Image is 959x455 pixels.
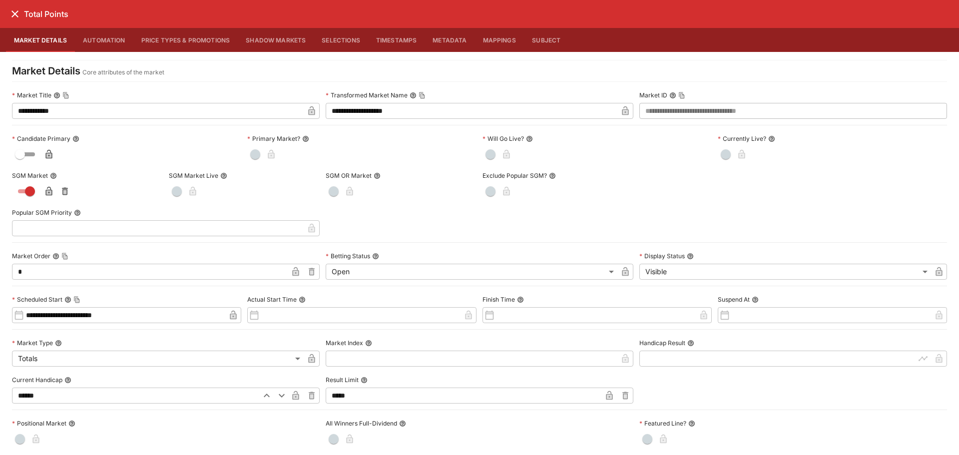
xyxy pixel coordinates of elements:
button: Betting Status [372,253,379,260]
button: Current Handicap [64,377,71,384]
div: Totals [12,351,304,367]
button: Market Details [6,28,75,52]
p: Market ID [639,91,667,99]
p: Positional Market [12,419,66,428]
p: Market Title [12,91,51,99]
button: Finish Time [517,296,524,303]
button: close [6,5,24,23]
p: Handicap Result [639,339,685,347]
button: Price Types & Promotions [133,28,238,52]
p: Market Type [12,339,53,347]
p: Actual Start Time [247,295,297,304]
button: Automation [75,28,133,52]
p: Transformed Market Name [326,91,408,99]
p: Currently Live? [718,134,766,143]
p: All Winners Full-Dividend [326,419,397,428]
button: Display Status [687,253,694,260]
button: Primary Market? [302,135,309,142]
button: Exclude Popular SGM? [549,172,556,179]
button: Suspend At [752,296,759,303]
button: Copy To Clipboard [419,92,426,99]
button: Candidate Primary [72,135,79,142]
p: Primary Market? [247,134,300,143]
button: All Winners Full-Dividend [399,420,406,427]
button: Market Type [55,340,62,347]
p: SGM Market Live [169,171,218,180]
p: SGM OR Market [326,171,372,180]
button: Result Limit [361,377,368,384]
p: Suspend At [718,295,750,304]
button: Actual Start Time [299,296,306,303]
button: Market TitleCopy To Clipboard [53,92,60,99]
div: Open [326,264,617,280]
button: Popular SGM Priority [74,209,81,216]
p: Betting Status [326,252,370,260]
button: Copy To Clipboard [62,92,69,99]
button: Copy To Clipboard [61,253,68,260]
button: SGM Market [50,172,57,179]
button: SGM OR Market [374,172,381,179]
button: Copy To Clipboard [73,296,80,303]
p: Featured Line? [639,419,686,428]
p: Exclude Popular SGM? [482,171,547,180]
button: Selections [314,28,368,52]
button: Market Index [365,340,372,347]
button: Copy To Clipboard [678,92,685,99]
button: Scheduled StartCopy To Clipboard [64,296,71,303]
button: Currently Live? [768,135,775,142]
p: Core attributes of the market [82,67,164,77]
p: Finish Time [482,295,515,304]
p: Popular SGM Priority [12,208,72,217]
div: Visible [639,264,931,280]
button: Shadow Markets [238,28,314,52]
h4: Market Details [12,64,80,77]
button: Timestamps [368,28,425,52]
button: Market IDCopy To Clipboard [669,92,676,99]
h6: Total Points [24,9,68,19]
p: Candidate Primary [12,134,70,143]
button: Will Go Live? [526,135,533,142]
button: Handicap Result [687,340,694,347]
button: Metadata [425,28,475,52]
button: Market OrderCopy To Clipboard [52,253,59,260]
button: Featured Line? [688,420,695,427]
button: Subject [524,28,569,52]
button: Transformed Market NameCopy To Clipboard [410,92,417,99]
p: Market Order [12,252,50,260]
p: Result Limit [326,376,359,384]
p: Scheduled Start [12,295,62,304]
button: Mappings [475,28,524,52]
button: Positional Market [68,420,75,427]
p: Current Handicap [12,376,62,384]
p: Will Go Live? [482,134,524,143]
p: Market Index [326,339,363,347]
p: Display Status [639,252,685,260]
button: SGM Market Live [220,172,227,179]
p: SGM Market [12,171,48,180]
